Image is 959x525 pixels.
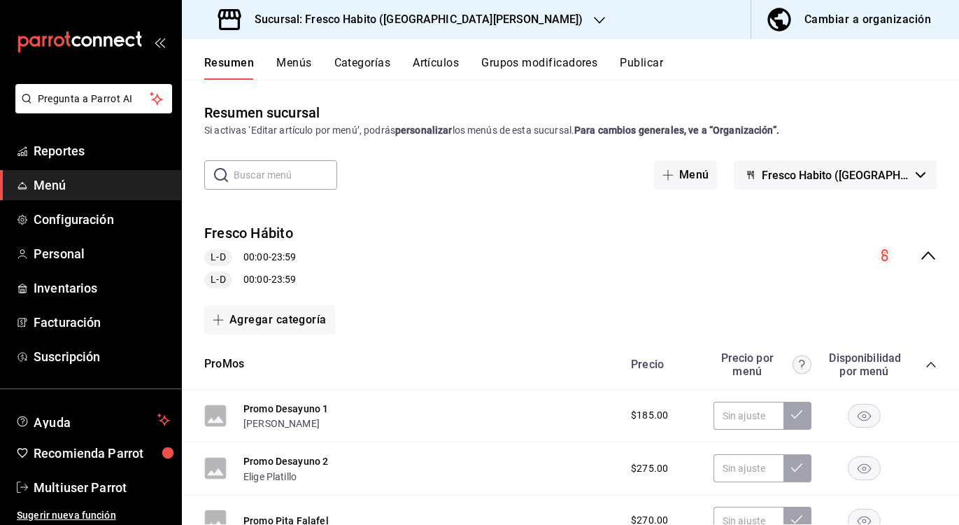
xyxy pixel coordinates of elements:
[34,313,170,332] span: Facturación
[713,351,811,378] div: Precio por menú
[34,279,170,297] span: Inventarios
[204,102,320,123] div: Resumen sucursal
[34,412,152,428] span: Ayuda
[276,56,311,80] button: Menús
[631,408,668,423] span: $185.00
[204,223,293,244] button: Fresco Hábito
[34,478,170,497] span: Multiuser Parrot
[481,56,597,80] button: Grupos modificadores
[925,359,937,370] button: collapse-category-row
[620,56,663,80] button: Publicar
[395,125,453,136] strong: personalizar
[762,169,910,182] span: Fresco Habito ([GEOGRAPHIC_DATA])
[713,454,783,482] input: Sin ajuste
[34,347,170,366] span: Suscripción
[204,356,244,372] button: ProMos
[34,141,170,160] span: Reportes
[10,101,172,116] a: Pregunta a Parrot AI
[829,351,899,378] div: Disponibilidad por menú
[38,92,150,106] span: Pregunta a Parrot AI
[205,250,231,265] span: L-D
[574,125,779,136] strong: Para cambios generales, ve a “Organización”.
[631,461,668,476] span: $275.00
[205,272,231,287] span: L-D
[654,160,718,190] button: Menú
[154,36,165,48] button: open_drawer_menu
[17,508,170,523] span: Sugerir nueva función
[34,444,170,463] span: Recomienda Parrot
[243,470,297,484] button: Elige Platillo
[204,123,937,138] div: Si activas ‘Editar artículo por menú’, podrás los menús de esta sucursal.
[243,454,328,468] button: Promo Desayuno 2
[34,244,170,263] span: Personal
[243,11,583,28] h3: Sucursal: Fresco Habito ([GEOGRAPHIC_DATA][PERSON_NAME])
[243,402,328,416] button: Promo Desayuno 1
[204,305,335,335] button: Agregar categoría
[804,10,931,29] div: Cambiar a organización
[204,56,254,80] button: Resumen
[243,416,320,430] button: [PERSON_NAME]
[204,249,296,266] div: 00:00 - 23:59
[34,176,170,195] span: Menú
[15,84,172,113] button: Pregunta a Parrot AI
[734,160,937,190] button: Fresco Habito ([GEOGRAPHIC_DATA])
[34,210,170,229] span: Configuración
[234,161,337,189] input: Buscar menú
[204,56,959,80] div: navigation tabs
[334,56,391,80] button: Categorías
[713,402,783,430] input: Sin ajuste
[617,358,706,371] div: Precio
[204,272,296,288] div: 00:00 - 23:59
[413,56,459,80] button: Artículos
[182,212,959,300] div: collapse-menu-row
